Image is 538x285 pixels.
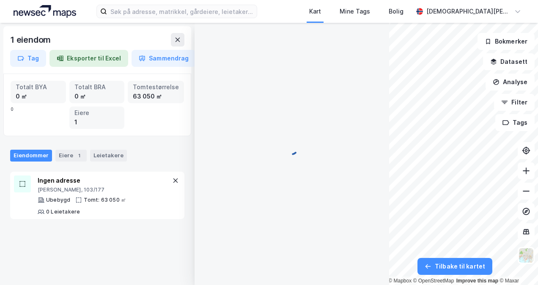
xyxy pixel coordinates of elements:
[46,208,80,215] div: 0 Leietakere
[417,258,492,275] button: Tilbake til kartet
[49,50,128,67] button: Eksporter til Excel
[74,92,120,101] div: 0 ㎡
[478,33,535,50] button: Bokmerker
[55,150,87,162] div: Eiere
[133,92,179,101] div: 63 050 ㎡
[90,150,127,162] div: Leietakere
[486,74,535,90] button: Analyse
[388,278,412,284] a: Mapbox
[11,81,184,129] div: 0
[10,33,52,47] div: 1 eiendom
[496,244,538,285] iframe: Chat Widget
[494,94,535,111] button: Filter
[74,108,120,118] div: Eiere
[46,197,70,203] div: Ubebygd
[74,82,120,92] div: Totalt BRA
[483,53,535,70] button: Datasett
[10,50,46,67] button: Tag
[285,142,299,156] img: spinner.a6d8c91a73a9ac5275cf975e30b51cfb.svg
[426,6,511,16] div: [DEMOGRAPHIC_DATA][PERSON_NAME]
[75,151,83,160] div: 1
[309,6,321,16] div: Kart
[16,82,61,92] div: Totalt BYA
[107,5,256,18] input: Søk på adresse, matrikkel, gårdeiere, leietakere eller personer
[340,6,370,16] div: Mine Tags
[38,175,170,186] div: Ingen adresse
[389,6,403,16] div: Bolig
[10,150,52,162] div: Eiendommer
[16,92,61,101] div: 0 ㎡
[14,5,76,18] img: logo.a4113a55bc3d86da70a041830d287a7e.svg
[495,114,535,131] button: Tags
[132,50,196,67] button: Sammendrag
[84,197,126,203] div: Tomt: 63 050 ㎡
[133,82,179,92] div: Tomtestørrelse
[74,118,120,127] div: 1
[38,186,170,193] div: [PERSON_NAME], 103/177
[456,278,498,284] a: Improve this map
[413,278,454,284] a: OpenStreetMap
